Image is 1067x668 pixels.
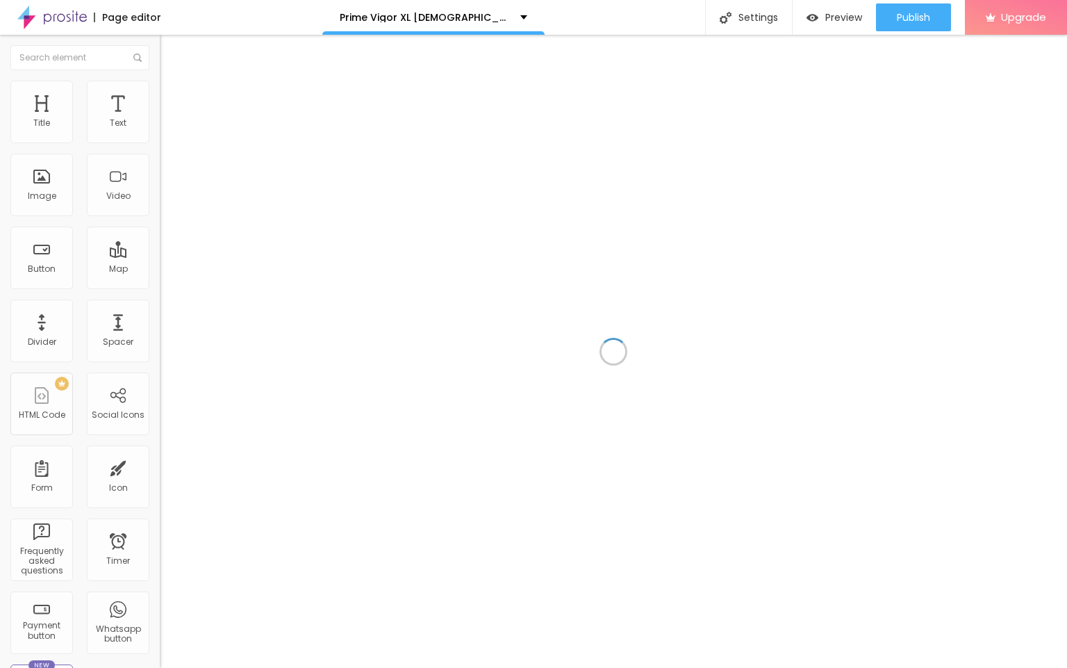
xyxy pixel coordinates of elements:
[109,264,128,274] div: Map
[31,483,53,493] div: Form
[1001,11,1046,23] span: Upgrade
[825,12,862,23] span: Preview
[28,264,56,274] div: Button
[33,118,50,128] div: Title
[14,546,69,576] div: Frequently asked questions
[28,191,56,201] div: Image
[340,13,510,22] p: Prime Vigor XL [DEMOGRAPHIC_DATA][MEDICAL_DATA] Gummies [MEDICAL_DATA]
[897,12,930,23] span: Publish
[720,12,731,24] img: Icone
[28,337,56,347] div: Divider
[19,410,65,420] div: HTML Code
[106,556,130,566] div: Timer
[90,624,145,644] div: Whatsapp button
[793,3,876,31] button: Preview
[807,12,818,24] img: view-1.svg
[10,45,149,70] input: Search element
[106,191,131,201] div: Video
[876,3,951,31] button: Publish
[92,410,144,420] div: Social Icons
[14,621,69,641] div: Payment button
[133,54,142,62] img: Icone
[103,337,133,347] div: Spacer
[94,13,161,22] div: Page editor
[110,118,126,128] div: Text
[109,483,128,493] div: Icon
